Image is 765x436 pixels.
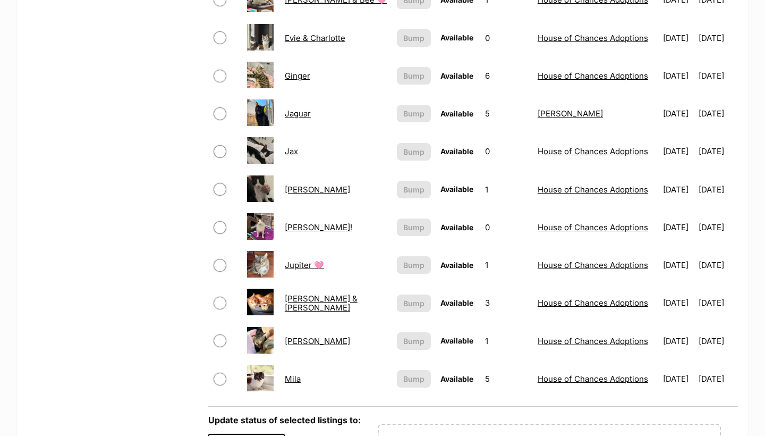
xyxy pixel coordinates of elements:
[699,57,737,94] td: [DATE]
[397,295,431,312] button: Bump
[440,336,473,345] span: Available
[481,20,532,56] td: 0
[397,332,431,350] button: Bump
[659,171,697,208] td: [DATE]
[403,336,424,347] span: Bump
[440,298,473,307] span: Available
[403,222,424,233] span: Bump
[397,143,431,161] button: Bump
[285,260,324,270] a: Jupiter 🩷
[481,360,532,397] td: 5
[538,185,648,195] a: House of Chances Adoptions
[440,261,473,270] span: Available
[538,33,648,43] a: House of Chances Adoptions
[481,323,532,359] td: 1
[699,360,737,397] td: [DATE]
[659,133,697,170] td: [DATE]
[699,284,737,321] td: [DATE]
[481,57,532,94] td: 6
[538,374,648,384] a: House of Chances Adoptions
[397,29,431,47] button: Bump
[285,146,298,156] a: Jax
[285,185,350,195] a: [PERSON_NAME]
[285,33,345,43] a: Evie & Charlotte
[397,256,431,274] button: Bump
[403,70,424,81] span: Bump
[440,109,473,118] span: Available
[397,105,431,122] button: Bump
[403,184,424,195] span: Bump
[699,171,737,208] td: [DATE]
[481,209,532,246] td: 0
[440,71,473,80] span: Available
[481,284,532,321] td: 3
[659,247,697,283] td: [DATE]
[285,71,310,81] a: Ginger
[285,336,350,346] a: [PERSON_NAME]
[659,323,697,359] td: [DATE]
[285,222,352,232] a: [PERSON_NAME]!
[481,133,532,170] td: 0
[659,95,697,132] td: [DATE]
[538,71,648,81] a: House of Chances Adoptions
[403,373,424,384] span: Bump
[538,298,648,308] a: House of Chances Adoptions
[397,370,431,388] button: Bump
[285,374,301,384] a: Mila
[403,32,424,44] span: Bump
[481,171,532,208] td: 1
[659,284,697,321] td: [DATE]
[403,108,424,119] span: Bump
[538,260,648,270] a: House of Chances Adoptions
[397,181,431,198] button: Bump
[440,147,473,156] span: Available
[659,20,697,56] td: [DATE]
[397,219,431,236] button: Bump
[538,336,648,346] a: House of Chances Adoptions
[659,57,697,94] td: [DATE]
[699,323,737,359] td: [DATE]
[403,259,424,271] span: Bump
[285,294,358,313] a: [PERSON_NAME] & [PERSON_NAME]
[699,20,737,56] td: [DATE]
[699,247,737,283] td: [DATE]
[538,146,648,156] a: House of Chances Adoptions
[440,33,473,42] span: Available
[699,95,737,132] td: [DATE]
[538,222,648,232] a: House of Chances Adoptions
[403,298,424,309] span: Bump
[538,108,603,119] a: [PERSON_NAME]
[285,108,311,119] a: Jaguar
[659,209,697,246] td: [DATE]
[659,360,697,397] td: [DATE]
[403,146,424,157] span: Bump
[208,415,361,425] label: Update status of selected listings to:
[440,374,473,383] span: Available
[397,67,431,85] button: Bump
[699,209,737,246] td: [DATE]
[440,223,473,232] span: Available
[440,185,473,194] span: Available
[481,247,532,283] td: 1
[481,95,532,132] td: 5
[699,133,737,170] td: [DATE]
